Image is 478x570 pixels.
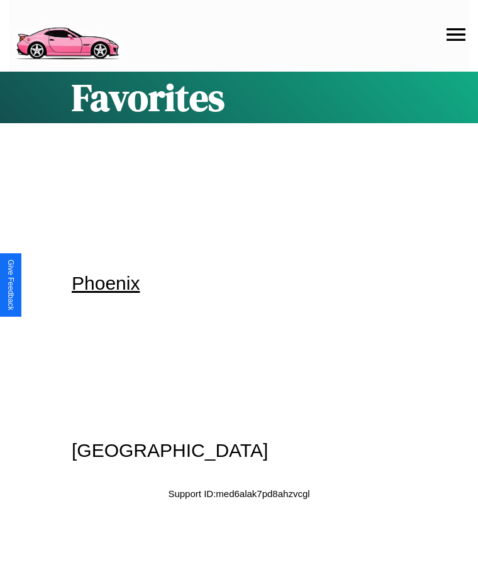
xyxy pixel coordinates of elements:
div: [GEOGRAPHIC_DATA] [72,440,406,461]
p: Support ID: med6alak7pd8ahzvcgl [168,485,309,502]
h1: Favorites [72,72,406,123]
div: Give Feedback [6,260,15,310]
img: logo [9,6,125,63]
div: Phoenix [72,273,406,294]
